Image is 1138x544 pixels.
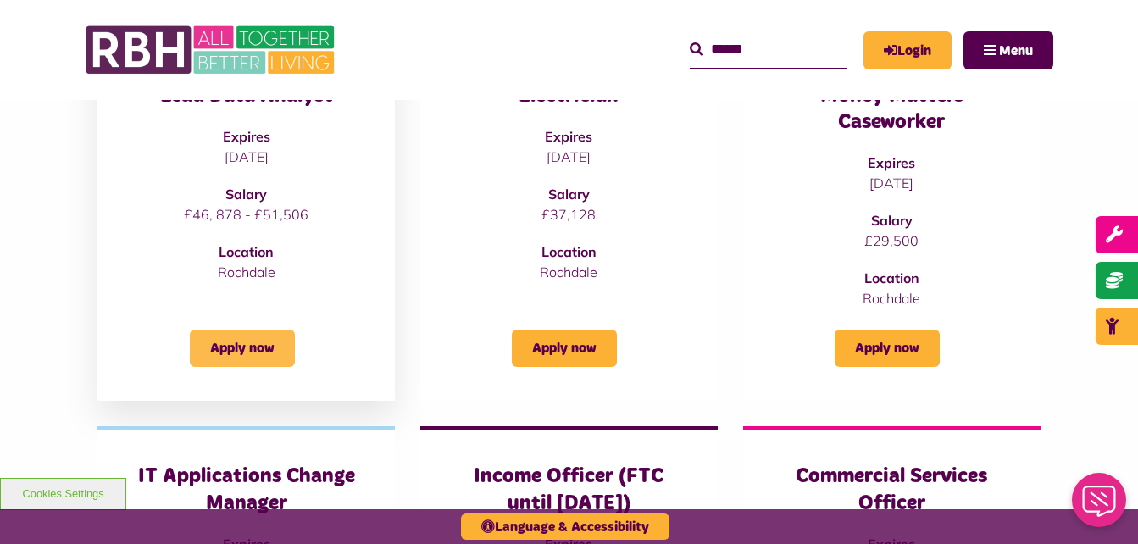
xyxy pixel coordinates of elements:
[777,83,1007,136] h3: Money Matters Caseworker
[131,464,361,516] h3: IT Applications Change Manager
[512,330,617,367] a: Apply now
[454,262,684,282] p: Rochdale
[461,513,669,540] button: Language & Accessibility
[777,464,1007,516] h3: Commercial Services Officer
[541,243,597,260] strong: Location
[871,212,913,229] strong: Salary
[777,173,1007,193] p: [DATE]
[454,204,684,225] p: £37,128
[131,147,361,167] p: [DATE]
[835,330,940,367] a: Apply now
[85,17,339,83] img: RBH
[1062,468,1138,544] iframe: Netcall Web Assistant for live chat
[548,186,590,203] strong: Salary
[868,154,915,171] strong: Expires
[131,262,361,282] p: Rochdale
[999,44,1033,58] span: Menu
[454,147,684,167] p: [DATE]
[963,31,1053,69] button: Navigation
[190,330,295,367] a: Apply now
[223,128,270,145] strong: Expires
[777,230,1007,251] p: £29,500
[545,128,592,145] strong: Expires
[225,186,267,203] strong: Salary
[864,269,919,286] strong: Location
[454,464,684,516] h3: Income Officer (FTC until [DATE])
[690,31,847,68] input: Search
[863,31,952,69] a: MyRBH
[777,288,1007,308] p: Rochdale
[219,243,274,260] strong: Location
[131,204,361,225] p: £46, 878 - £51,506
